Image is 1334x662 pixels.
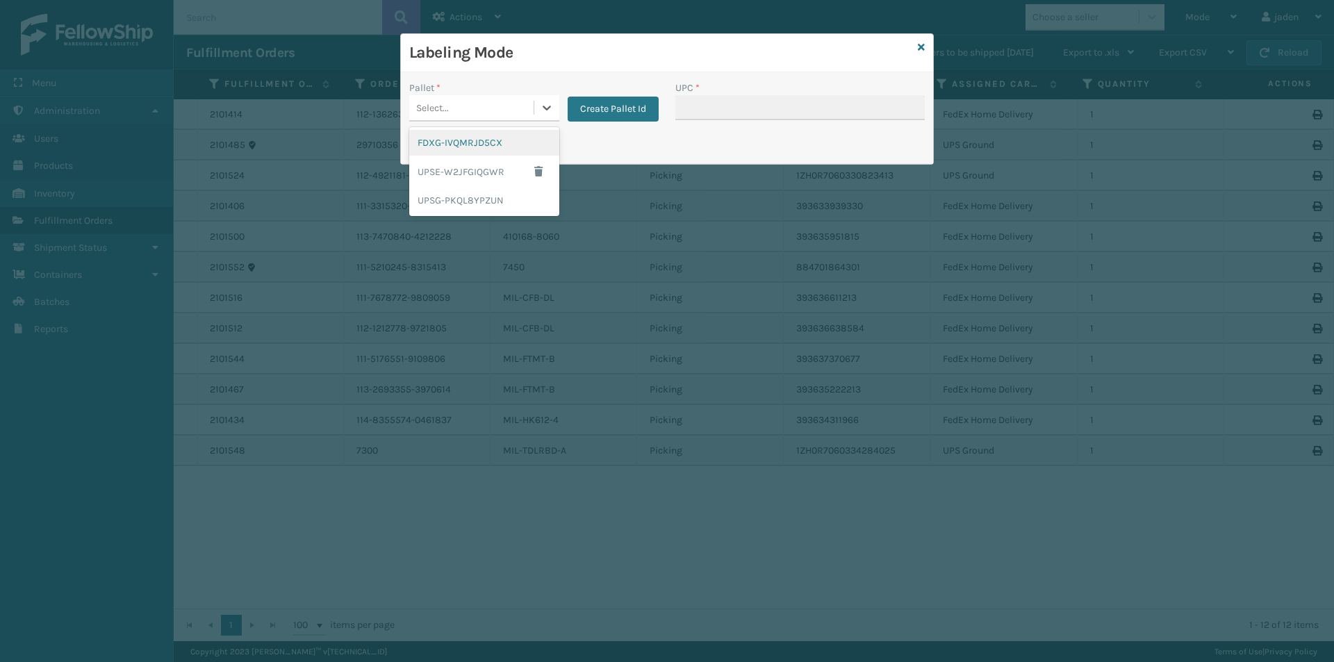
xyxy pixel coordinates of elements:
[409,130,559,156] div: FDXG-IVQMRJD5CX
[416,101,449,115] div: Select...
[568,97,659,122] button: Create Pallet Id
[409,81,440,95] label: Pallet
[675,81,700,95] label: UPC
[409,42,912,63] h3: Labeling Mode
[409,156,559,188] div: UPSE-W2JFGIQGWR
[409,188,559,213] div: UPSG-PKQL8YPZUN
